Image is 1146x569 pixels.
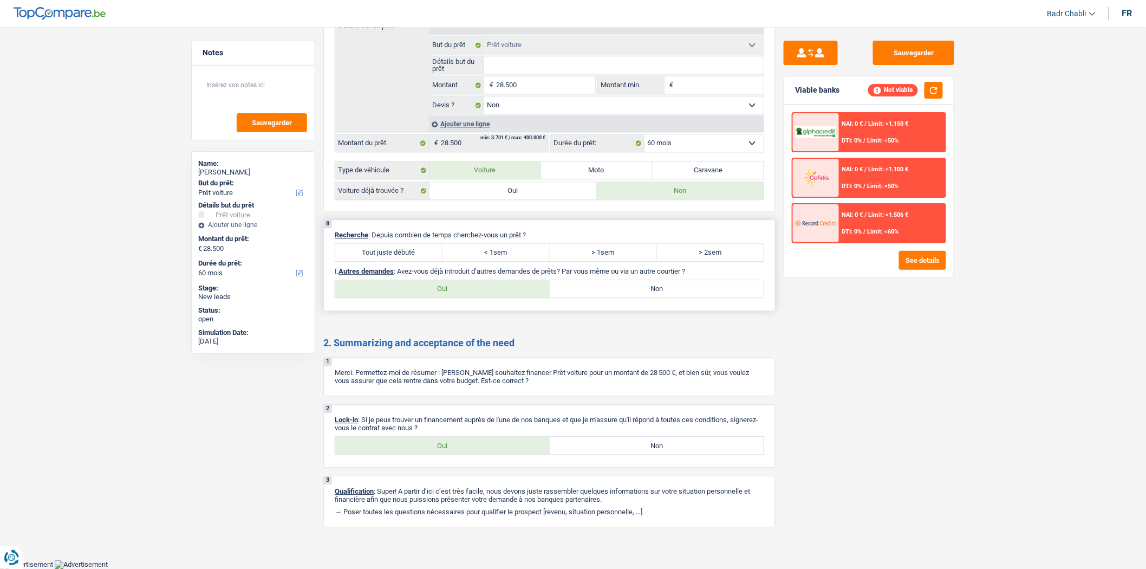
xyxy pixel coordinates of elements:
[203,48,304,57] h5: Notes
[865,211,867,218] span: /
[335,437,550,454] label: Oui
[868,137,899,144] span: Limit: <50%
[550,437,764,454] label: Non
[335,161,429,179] label: Type de véhicule
[842,228,862,235] span: DTI: 0%
[796,167,836,187] img: Cofidis
[550,244,657,261] label: > 1sem
[597,182,764,199] label: Non
[338,267,394,275] span: Autres demandes
[1047,9,1086,18] span: Badr Chabli
[598,76,664,94] label: Montant min.
[335,508,764,516] p: → Poser toutes les questions nécessaires pour qualifier le prospect [revenu, situation personnell...
[657,244,764,261] label: > 2sem
[198,315,308,324] div: open
[869,211,909,218] span: Limit: >1.506 €
[335,416,764,432] p: : Si je peux trouver un financement auprès de l'une de nos banques et que je m'assure qu'il répon...
[335,231,368,239] span: Recherche
[198,337,308,346] div: [DATE]
[198,179,306,187] label: But du prêt:
[237,113,307,132] button: Sauvegarder
[335,17,429,29] label: Détails but du prêt
[198,284,308,293] div: Stage:
[198,235,306,243] label: Montant du prêt:
[551,134,644,152] label: Durée du prêt:
[868,84,918,96] div: Not viable
[324,476,332,484] div: 3
[198,244,202,253] span: €
[55,560,108,569] img: Advertisement
[796,126,836,139] img: AlphaCredit
[324,405,332,413] div: 2
[869,120,909,127] span: Limit: >1.150 €
[864,228,866,235] span: /
[1039,5,1096,23] a: Badr Chabli
[864,183,866,190] span: /
[198,328,308,337] div: Simulation Date:
[865,120,867,127] span: /
[842,137,862,144] span: DTI: 0%
[198,168,308,177] div: [PERSON_NAME]
[868,183,899,190] span: Limit: <50%
[842,166,863,173] span: NAI: 0 €
[335,134,429,152] label: Montant du prêt
[869,166,909,173] span: Limit: >1.100 €
[198,306,308,315] div: Status:
[324,358,332,366] div: 1
[864,137,866,144] span: /
[868,228,899,235] span: Limit: <60%
[335,267,764,275] p: I. : Avez-vous déjà introduit d’autres demandes de prêts? Par vous même ou via un autre courtier ?
[335,487,764,503] p: : Super! A partir d’ici c’est très facile, nous devons juste rassembler quelques informations sur...
[335,244,442,261] label: Tout juste débuté
[873,41,954,65] button: Sauvegarder
[842,211,863,218] span: NAI: 0 €
[429,36,484,54] label: But du prêt
[198,201,308,210] div: Détails but du prêt
[480,135,545,140] div: min: 3.701 € / max: 400.000 €
[899,251,946,270] button: See details
[335,487,374,495] span: Qualification
[429,116,764,132] div: Ajouter une ligne
[429,134,441,152] span: €
[429,76,484,94] label: Montant
[335,182,429,199] label: Voiture déjà trouvée ?
[665,76,676,94] span: €
[335,280,550,298] label: Oui
[865,166,867,173] span: /
[484,76,496,94] span: €
[429,56,484,74] label: Détails but du prêt
[198,259,306,268] label: Durée du prêt:
[429,96,484,114] label: Devis ?
[461,22,492,28] span: - Priorité 1
[796,213,836,233] img: Record Credits
[653,161,764,179] label: Caravane
[541,161,653,179] label: Moto
[429,182,597,199] label: Oui
[550,280,764,298] label: Non
[442,244,550,261] label: < 1sem
[323,337,776,349] h2: 2. Summarizing and acceptance of the need
[198,221,308,229] div: Ajouter une ligne
[198,159,308,168] div: Name:
[198,293,308,301] div: New leads
[795,86,839,95] div: Viable banks
[252,119,292,126] span: Sauvegarder
[1122,8,1132,18] div: fr
[429,161,541,179] label: Voiture
[324,220,332,228] div: 8
[335,416,358,424] span: Lock-in
[335,368,764,385] p: Merci. Permettez-moi de résumer : [PERSON_NAME] souhaitez financer Prêt voiture pour un montant d...
[842,120,863,127] span: NAI: 0 €
[842,183,862,190] span: DTI: 0%
[335,231,764,239] p: : Depuis combien de temps cherchez-vous un prêt ?
[14,7,106,20] img: TopCompare Logo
